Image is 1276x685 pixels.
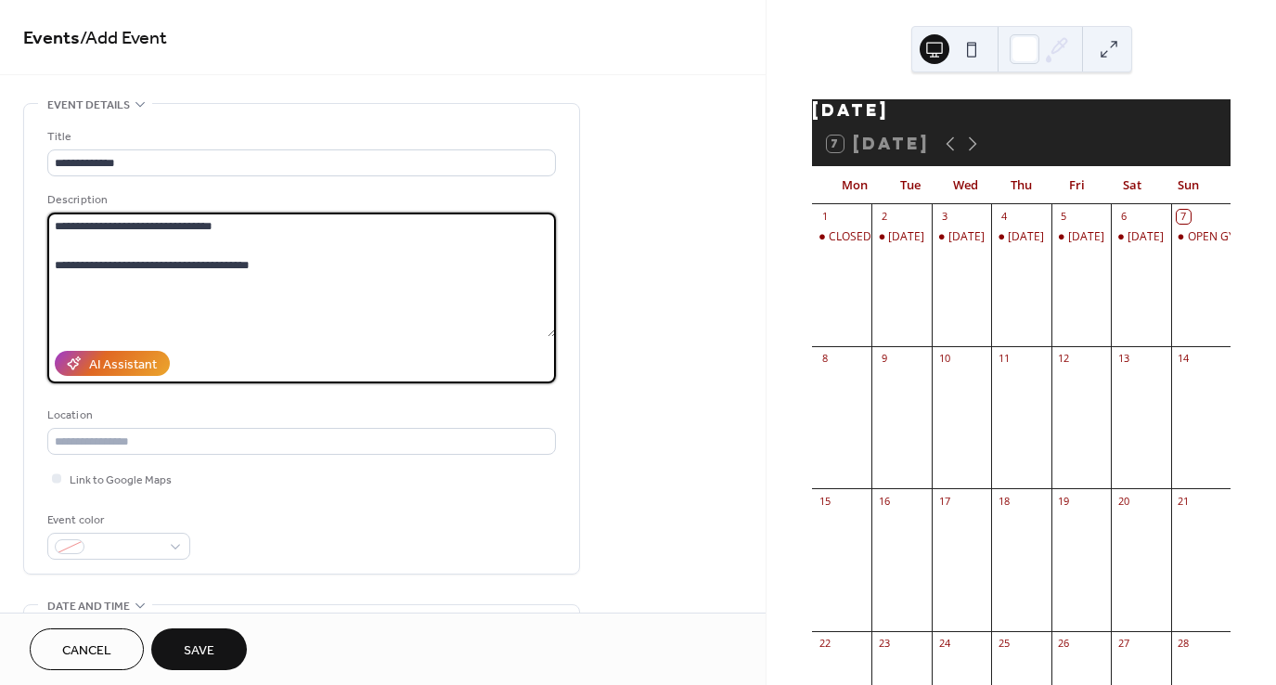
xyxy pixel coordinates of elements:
[47,406,552,425] div: Location
[47,96,130,115] span: Event details
[937,210,951,224] div: 3
[1116,637,1130,651] div: 27
[877,637,891,651] div: 23
[997,637,1011,651] div: 25
[888,229,924,245] div: [DATE]
[1111,229,1170,245] div: Saturday 6 Sept
[827,167,883,204] div: Mon
[1008,229,1044,245] div: [DATE]
[937,494,951,508] div: 17
[1049,167,1104,204] div: Fri
[47,190,552,210] div: Description
[932,229,991,245] div: Wednesday 3 Sept
[818,352,831,366] div: 8
[812,99,1231,122] div: [DATE]
[89,355,157,375] div: AI Assistant
[1160,167,1216,204] div: Sun
[1177,352,1191,366] div: 14
[818,494,831,508] div: 15
[1057,494,1071,508] div: 19
[818,637,831,651] div: 22
[1116,494,1130,508] div: 20
[1104,167,1160,204] div: Sat
[1177,637,1191,651] div: 28
[1171,229,1231,245] div: OPEN GYM 9AM
[997,210,1011,224] div: 4
[877,210,891,224] div: 2
[1068,229,1104,245] div: [DATE]
[938,167,994,204] div: Wed
[47,511,187,530] div: Event color
[47,597,130,616] span: Date and time
[883,167,938,204] div: Tue
[991,229,1050,245] div: Thursday 4 Sept
[948,229,985,245] div: [DATE]
[877,494,891,508] div: 16
[937,637,951,651] div: 24
[812,229,871,245] div: CLOSED
[1177,210,1191,224] div: 7
[62,641,111,661] span: Cancel
[47,127,552,147] div: Title
[1116,352,1130,366] div: 13
[1188,229,1272,245] div: OPEN GYM 9AM
[1057,210,1071,224] div: 5
[1057,637,1071,651] div: 26
[30,628,144,670] button: Cancel
[997,494,1011,508] div: 18
[151,628,247,670] button: Save
[55,351,170,376] button: AI Assistant
[1057,352,1071,366] div: 12
[1116,210,1130,224] div: 6
[80,20,167,57] span: / Add Event
[1051,229,1111,245] div: Friday 5 Sept
[871,229,931,245] div: Tuesday 2 Sept
[877,352,891,366] div: 9
[994,167,1050,204] div: Thu
[997,352,1011,366] div: 11
[829,229,871,245] div: CLOSED
[184,641,214,661] span: Save
[23,20,80,57] a: Events
[1128,229,1164,245] div: [DATE]
[818,210,831,224] div: 1
[70,471,172,490] span: Link to Google Maps
[937,352,951,366] div: 10
[1177,494,1191,508] div: 21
